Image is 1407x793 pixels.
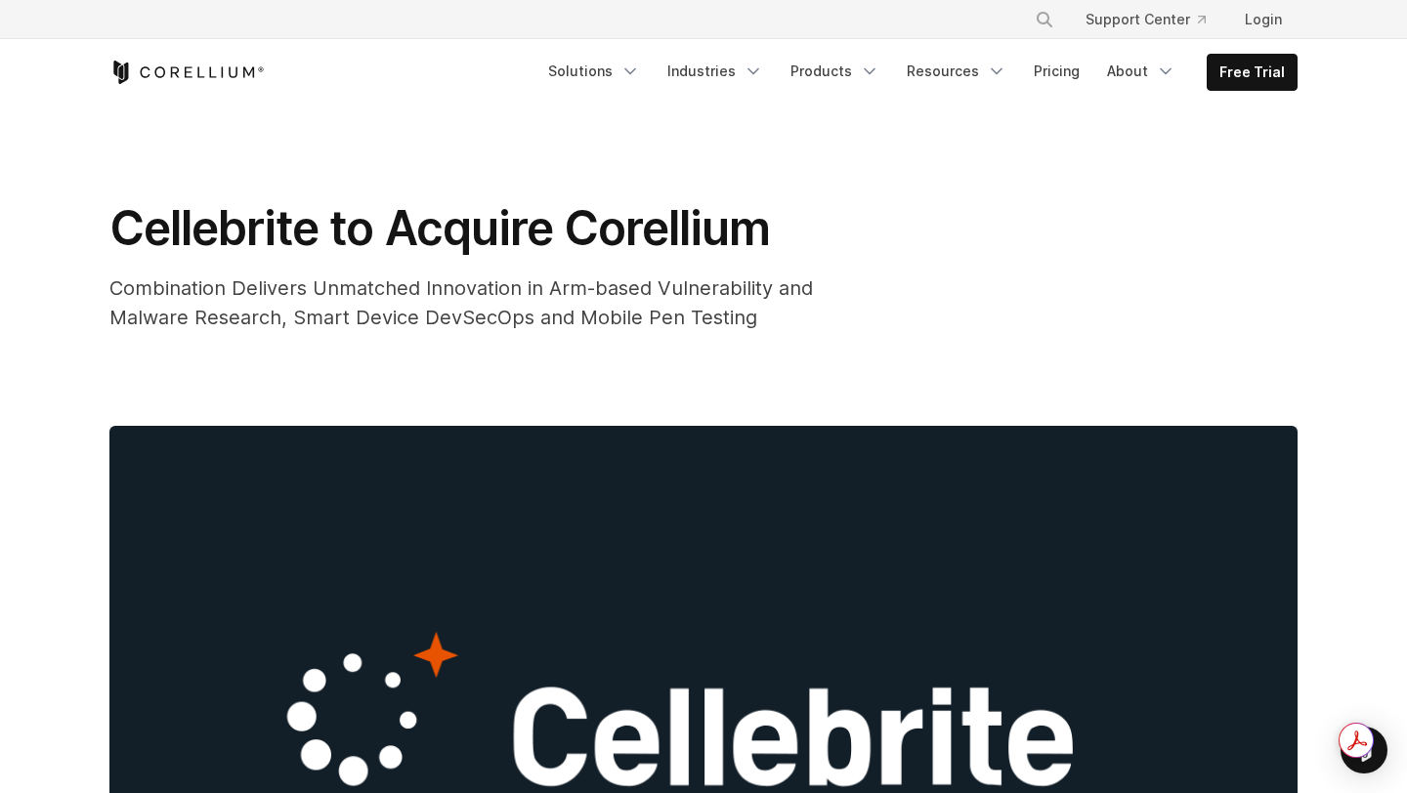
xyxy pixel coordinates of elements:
[656,54,775,89] a: Industries
[779,54,891,89] a: Products
[895,54,1018,89] a: Resources
[536,54,652,89] a: Solutions
[1095,54,1187,89] a: About
[1027,2,1062,37] button: Search
[1208,55,1297,90] a: Free Trial
[109,199,770,257] span: Cellebrite to Acquire Corellium
[1229,2,1298,37] a: Login
[536,54,1298,91] div: Navigation Menu
[1070,2,1221,37] a: Support Center
[1022,54,1091,89] a: Pricing
[109,276,813,329] span: Combination Delivers Unmatched Innovation in Arm-based Vulnerability and Malware Research, Smart ...
[1011,2,1298,37] div: Navigation Menu
[109,61,265,84] a: Corellium Home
